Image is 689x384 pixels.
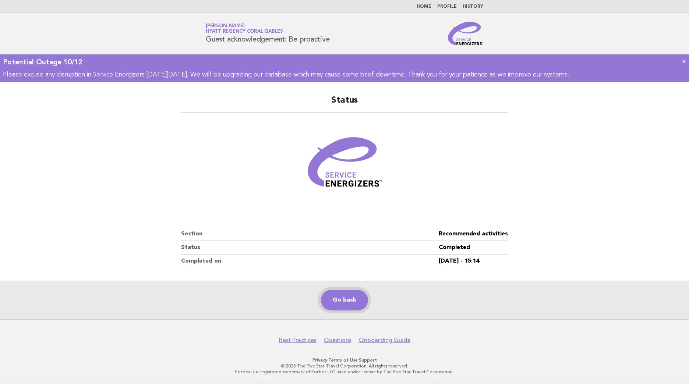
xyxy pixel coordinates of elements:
p: © 2025 The Five Star Travel Corporation. All rights reserved. [119,363,570,369]
a: Privacy [312,358,327,363]
dt: Section [181,227,439,241]
p: Forbes is a registered trademark of Forbes LLC used under license by The Five Star Travel Corpora... [119,369,570,375]
h1: Guest acknowledgement: Be proactive [206,24,329,43]
a: Go back [321,290,368,310]
a: History [463,4,483,9]
a: × [682,57,686,65]
dt: Completed on [181,255,439,268]
dt: Status [181,241,439,255]
a: Terms of Use [328,358,358,363]
h2: Status [181,95,508,113]
img: Service Energizers [448,22,483,45]
div: Potential Outage 10/12 [3,57,686,67]
dd: Completed [439,241,508,255]
a: Profile [437,4,457,9]
a: Onboarding Guide [359,337,410,344]
a: Home [417,4,431,9]
p: Please excuse any disruption in Service Energizers [DATE][DATE]. We will be upgrading our databas... [3,71,686,79]
a: [PERSON_NAME]Hyatt Regency Coral Gables [206,24,283,34]
dd: Recommended activities [439,227,508,241]
img: Verified [300,121,389,210]
span: Hyatt Regency Coral Gables [206,29,283,34]
p: · · [119,357,570,363]
dd: [DATE] - 15:14 [439,255,508,268]
a: Support [359,358,377,363]
a: Best Practices [279,337,317,344]
a: Questions [324,337,351,344]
